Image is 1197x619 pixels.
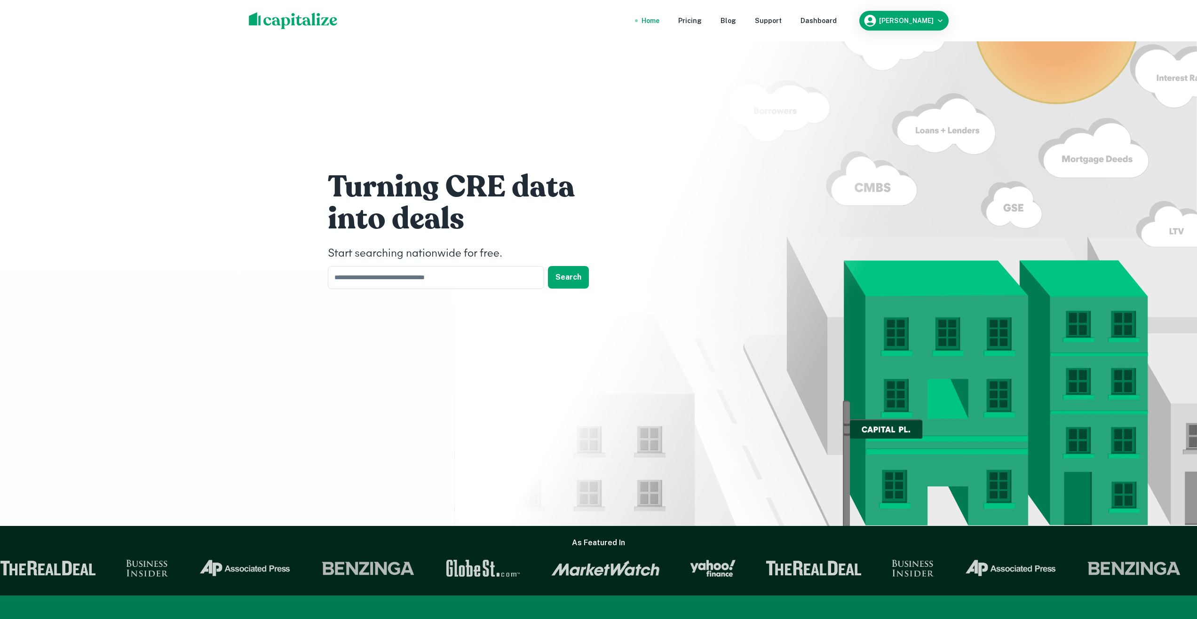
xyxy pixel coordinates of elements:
img: Benzinga [319,560,413,577]
img: Business Insider [124,560,166,577]
iframe: Chat Widget [1150,544,1197,589]
img: Associated Press [962,560,1055,577]
img: capitalize-logo.png [249,12,338,29]
h6: [PERSON_NAME] [879,17,934,24]
h4: Start searching nationwide for free. [328,245,610,262]
img: Business Insider [890,560,932,577]
button: [PERSON_NAME] [859,11,949,31]
img: The Real Deal [764,561,860,576]
a: Support [755,16,782,26]
h6: As Featured In [572,537,625,548]
a: Pricing [678,16,702,26]
h1: into deals [328,200,610,238]
img: GlobeSt [443,560,519,577]
h1: Turning CRE data [328,168,610,206]
a: Blog [721,16,736,26]
img: Market Watch [549,560,658,576]
a: Home [642,16,659,26]
a: Dashboard [801,16,837,26]
img: Benzinga [1085,560,1179,577]
button: Search [548,266,589,289]
img: Yahoo Finance [688,560,734,577]
img: Associated Press [197,560,289,577]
